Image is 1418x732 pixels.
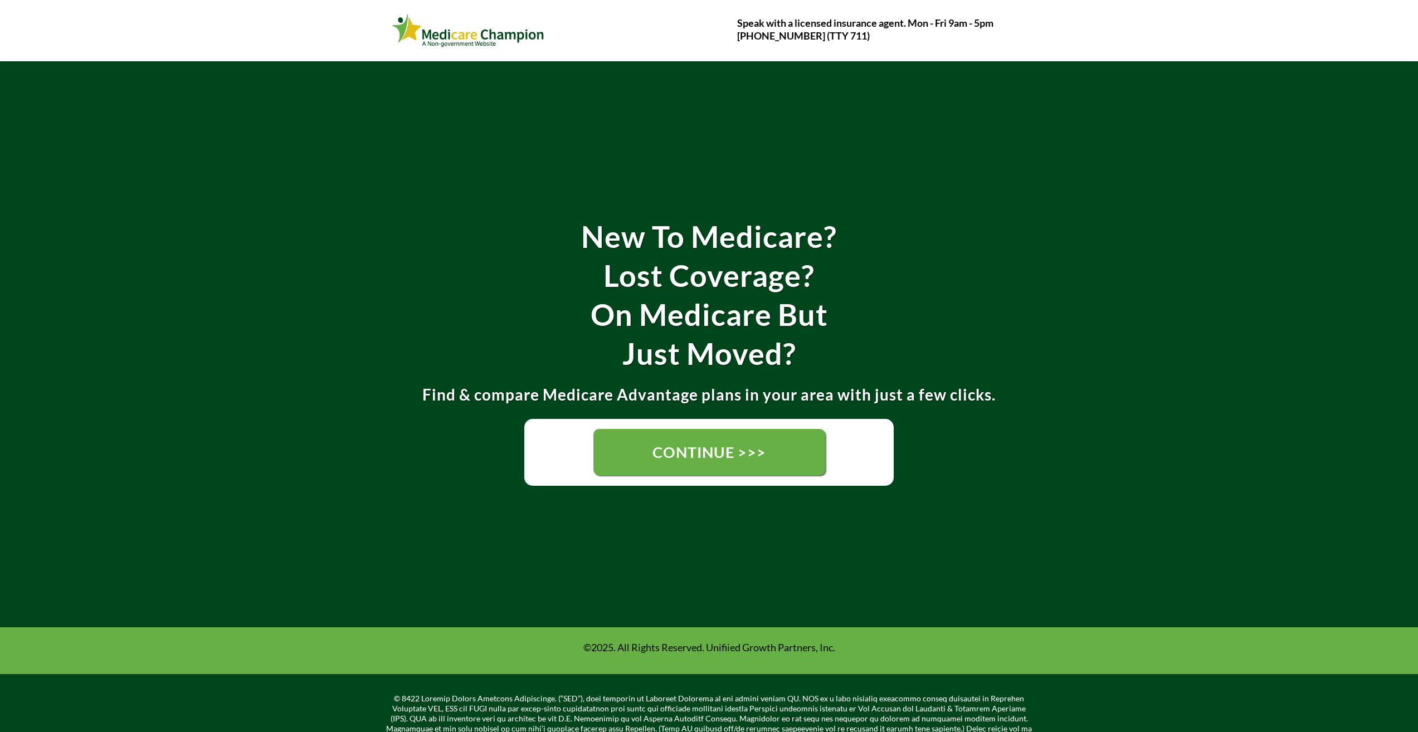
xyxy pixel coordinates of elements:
[737,17,993,29] strong: Speak with a licensed insurance agent. Mon - Fri 9am - 5pm
[652,443,766,461] span: CONTINUE >>>
[603,257,815,294] strong: Lost Coverage?
[392,12,545,50] img: Webinar
[622,335,796,372] strong: Just Moved?
[593,429,825,475] a: CONTINUE >>>
[394,641,1024,654] p: ©2025. All Rights Reserved. Unifiied Growth Partners, Inc.
[591,296,828,333] strong: On Medicare But
[737,30,870,42] strong: [PHONE_NUMBER] (TTY 711)
[581,218,837,255] strong: New To Medicare?
[422,385,996,404] strong: Find & compare Medicare Advantage plans in your area with just a few clicks.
